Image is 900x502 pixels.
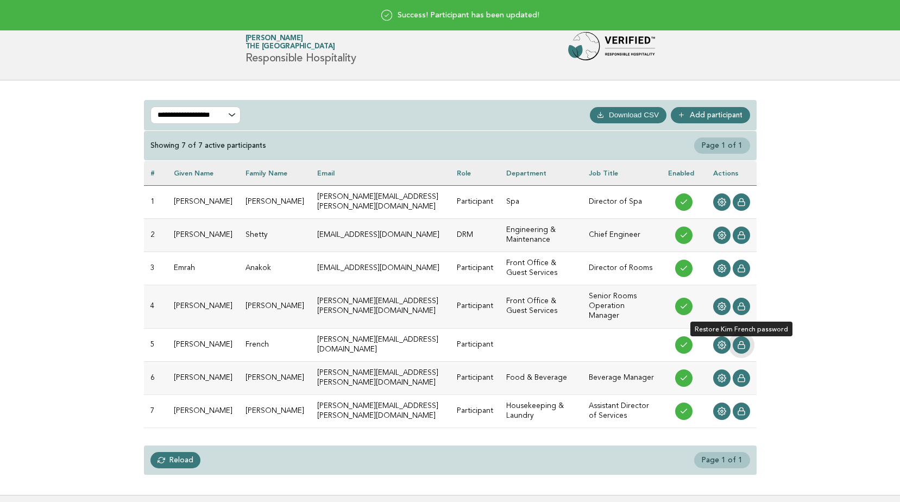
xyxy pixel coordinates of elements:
td: 5 [144,328,167,361]
td: French [239,328,311,361]
td: Participant [450,185,500,218]
td: Participant [450,252,500,285]
td: 6 [144,361,167,394]
td: 2 [144,218,167,252]
span: The [GEOGRAPHIC_DATA] [246,43,335,51]
td: Front Office & Guest Services [500,252,582,285]
td: [PERSON_NAME] [239,361,311,394]
td: Food & Beverage [500,361,582,394]
td: [PERSON_NAME][EMAIL_ADDRESS][DOMAIN_NAME] [311,328,451,361]
td: [EMAIL_ADDRESS][DOMAIN_NAME] [311,218,451,252]
th: Given name [167,161,239,185]
th: # [144,161,167,185]
td: Spa [500,185,582,218]
td: [PERSON_NAME][EMAIL_ADDRESS][PERSON_NAME][DOMAIN_NAME] [311,361,451,394]
img: Forbes Travel Guide [568,32,655,67]
td: [PERSON_NAME] [167,361,239,394]
th: Family name [239,161,311,185]
td: [PERSON_NAME] [167,328,239,361]
td: [EMAIL_ADDRESS][DOMAIN_NAME] [311,252,451,285]
td: Participant [450,361,500,394]
th: Enabled [662,161,707,185]
td: Shetty [239,218,311,252]
td: Senior Rooms Operation Manager [582,285,661,328]
td: [PERSON_NAME][EMAIL_ADDRESS][PERSON_NAME][DOMAIN_NAME] [311,285,451,328]
td: Participant [450,394,500,428]
td: [PERSON_NAME] [167,185,239,218]
td: Participant [450,285,500,328]
td: Housekeeping & Laundry [500,394,582,428]
th: Department [500,161,582,185]
td: Engineering & Maintenance [500,218,582,252]
a: Add participant [671,107,750,123]
a: Reload [150,452,201,468]
th: Job Title [582,161,661,185]
td: Front Office & Guest Services [500,285,582,328]
td: Chief Engineer [582,218,661,252]
td: Director of Spa [582,185,661,218]
td: [PERSON_NAME][EMAIL_ADDRESS][PERSON_NAME][DOMAIN_NAME] [311,185,451,218]
button: Download CSV [590,107,666,123]
th: Role [450,161,500,185]
td: [PERSON_NAME][EMAIL_ADDRESS][PERSON_NAME][DOMAIN_NAME] [311,394,451,428]
a: [PERSON_NAME]The [GEOGRAPHIC_DATA] [246,35,335,50]
td: [PERSON_NAME] [167,285,239,328]
td: 4 [144,285,167,328]
td: Emrah [167,252,239,285]
div: Showing 7 of 7 active participants [150,141,266,150]
td: Participant [450,328,500,361]
td: [PERSON_NAME] [167,394,239,428]
td: Anakok [239,252,311,285]
td: 3 [144,252,167,285]
th: Email [311,161,451,185]
td: [PERSON_NAME] [167,218,239,252]
td: [PERSON_NAME] [239,285,311,328]
td: DRM [450,218,500,252]
td: Assistant Director of Services [582,394,661,428]
td: [PERSON_NAME] [239,394,311,428]
td: [PERSON_NAME] [239,185,311,218]
td: Director of Rooms [582,252,661,285]
td: Beverage Manager [582,361,661,394]
td: 1 [144,185,167,218]
td: 7 [144,394,167,428]
h1: Responsible Hospitality [246,35,356,64]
